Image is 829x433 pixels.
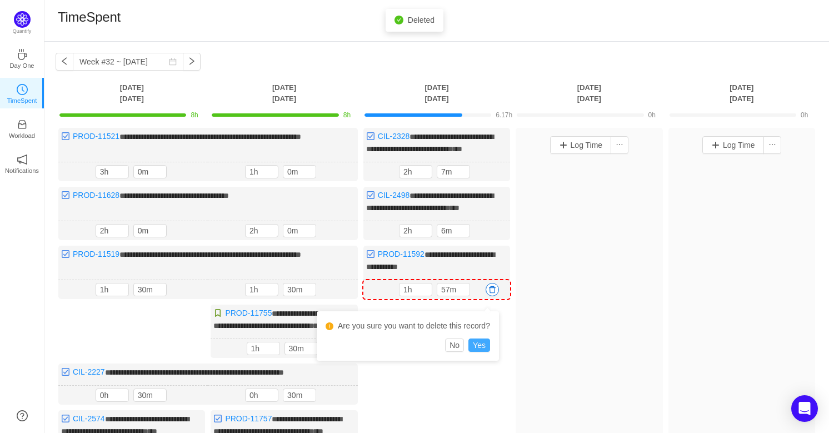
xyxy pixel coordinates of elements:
a: PROD-11592 [378,250,425,258]
img: 10318 [61,367,70,376]
img: 10318 [366,132,375,141]
img: 10318 [61,191,70,200]
a: CIL-2498 [378,191,410,200]
a: CIL-2328 [378,132,410,141]
a: PROD-11519 [73,250,119,258]
a: PROD-11628 [73,191,119,200]
a: icon: coffeeDay One [17,52,28,63]
i: icon: calendar [169,58,177,66]
a: icon: notificationNotifications [17,157,28,168]
h1: TimeSpent [58,9,121,26]
input: Select a week [73,53,183,71]
div: Are you sure you want to delete this record? [326,320,490,332]
span: 8h [191,111,198,119]
a: CIL-2574 [73,414,105,423]
button: icon: delete [486,283,499,296]
button: Log Time [550,136,612,154]
img: 10318 [61,414,70,423]
a: icon: clock-circleTimeSpent [17,87,28,98]
span: 0h [648,111,656,119]
th: [DATE] [DATE] [666,82,818,104]
img: 10318 [61,132,70,141]
button: icon: ellipsis [611,136,628,154]
th: [DATE] [DATE] [56,82,208,104]
span: 6.17h [496,111,512,119]
th: [DATE] [DATE] [361,82,513,104]
img: 10318 [366,191,375,200]
th: [DATE] [DATE] [208,82,360,104]
img: 10315 [213,308,222,317]
div: Open Intercom Messenger [791,395,818,422]
img: Quantify [14,11,31,28]
a: icon: question-circle [17,410,28,421]
th: [DATE] [DATE] [513,82,665,104]
button: icon: right [183,53,201,71]
p: TimeSpent [7,96,37,106]
button: Yes [468,339,490,352]
a: PROD-11521 [73,132,119,141]
button: Log Time [702,136,764,154]
a: CIL-2227 [73,367,105,376]
p: Notifications [5,166,39,176]
span: 0h [801,111,808,119]
p: Workload [9,131,35,141]
i: icon: inbox [17,119,28,130]
button: No [445,339,464,352]
img: 10318 [366,250,375,258]
button: icon: left [56,53,73,71]
i: icon: exclamation-circle [326,322,333,330]
a: PROD-11757 [225,414,272,423]
a: PROD-11755 [225,308,272,317]
p: Quantify [13,28,32,36]
a: icon: inboxWorkload [17,122,28,133]
i: icon: notification [17,154,28,165]
button: icon: ellipsis [763,136,781,154]
i: icon: clock-circle [17,84,28,95]
img: 10318 [213,414,222,423]
span: Deleted [408,16,435,24]
img: 10318 [61,250,70,258]
span: 8h [343,111,351,119]
p: Day One [9,61,34,71]
i: icon: coffee [17,49,28,60]
i: icon: check-circle [394,16,403,24]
